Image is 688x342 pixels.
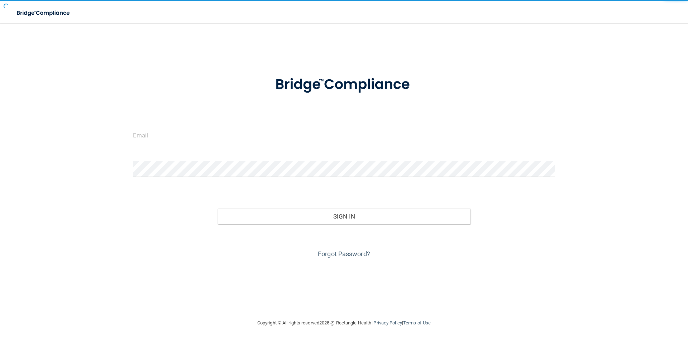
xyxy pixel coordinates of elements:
a: Forgot Password? [318,250,370,258]
button: Sign In [218,209,471,224]
img: bridge_compliance_login_screen.278c3ca4.svg [11,6,77,20]
img: bridge_compliance_login_screen.278c3ca4.svg [261,66,427,103]
a: Privacy Policy [373,320,402,325]
div: Copyright © All rights reserved 2025 @ Rectangle Health | | [213,311,475,334]
a: Terms of Use [403,320,431,325]
input: Email [133,127,555,143]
